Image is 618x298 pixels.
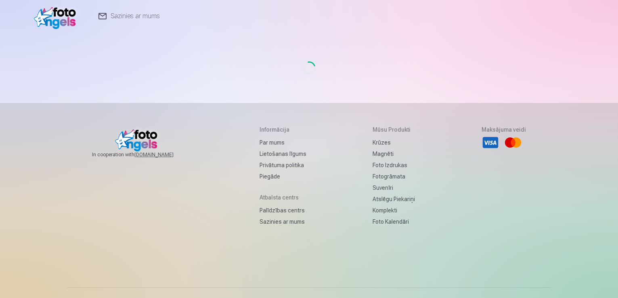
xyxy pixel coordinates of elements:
a: Magnēti [373,148,415,159]
a: Komplekti [373,205,415,216]
a: [DOMAIN_NAME] [134,151,193,158]
h5: Maksājuma veidi [482,126,526,134]
a: Fotogrāmata [373,171,415,182]
a: Atslēgu piekariņi [373,193,415,205]
li: Visa [482,134,499,151]
img: /v1 [34,3,80,29]
a: Piegāde [260,171,306,182]
a: Palīdzības centrs [260,205,306,216]
a: Suvenīri [373,182,415,193]
span: In cooperation with [92,151,193,158]
h5: Informācija [260,126,306,134]
a: Sazinies ar mums [260,216,306,227]
a: Lietošanas līgums [260,148,306,159]
a: Foto izdrukas [373,159,415,171]
li: Mastercard [504,134,522,151]
h5: Mūsu produkti [373,126,415,134]
a: Krūzes [373,137,415,148]
a: Foto kalendāri [373,216,415,227]
a: Privātuma politika [260,159,306,171]
h5: Atbalsta centrs [260,193,306,201]
a: Par mums [260,137,306,148]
